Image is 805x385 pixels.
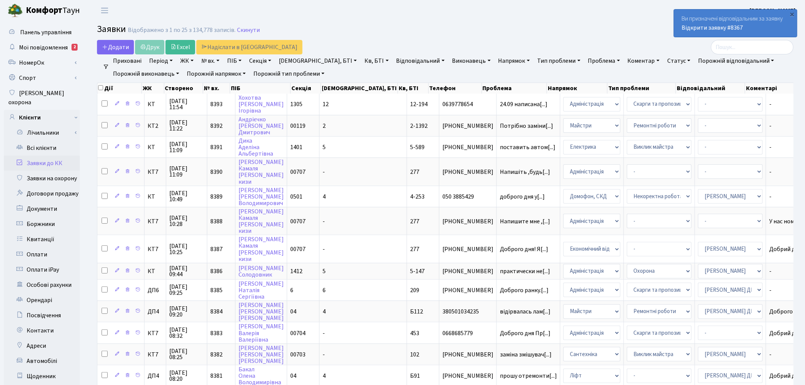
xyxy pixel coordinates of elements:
span: Мої повідомлення [19,43,68,52]
span: 209 [410,286,419,294]
span: 0668685779 [442,330,493,336]
span: [PHONE_NUMBER] [442,287,493,293]
a: Документи [4,201,80,216]
span: 0639778654 [442,101,493,107]
span: - [323,168,325,176]
a: Андрієчко[PERSON_NAME]Дмитрович [239,115,284,137]
span: - [323,329,325,337]
a: Секція [246,54,274,67]
span: 1412 [290,267,302,275]
a: ПІБ [224,54,245,67]
span: 102 [410,350,419,359]
a: № вх. [198,54,223,67]
th: [DEMOGRAPHIC_DATA], БТІ [321,83,398,94]
div: Ви призначені відповідальним за заявку [674,10,797,37]
span: КТ7 [148,352,163,358]
a: Порожній відповідальний [695,54,777,67]
a: Особові рахунки [4,277,80,293]
a: Порожній напрямок [184,67,249,80]
span: 277 [410,217,419,226]
b: Комфорт [26,4,62,16]
span: [PHONE_NUMBER] [442,218,493,224]
a: Хохотва[PERSON_NAME]Ігорівна [239,94,284,115]
span: [DATE] 11:54 [169,98,204,110]
a: Посвідчення [4,308,80,323]
span: 5 [323,267,326,275]
a: Панель управління [4,25,80,40]
a: Відповідальний [393,54,448,67]
span: 12 [323,100,329,108]
div: × [789,10,796,18]
a: Спорт [4,70,80,86]
th: Напрямок [547,83,608,94]
a: Орендарі [4,293,80,308]
span: Заявки [97,22,126,36]
span: заміна змішувач[...] [500,350,552,359]
span: 04 [290,307,296,316]
span: КТ7 [148,330,163,336]
span: 8393 [210,100,223,108]
span: Панель управління [20,28,72,37]
div: 2 [72,44,78,51]
a: Статус [664,54,694,67]
span: 8389 [210,192,223,201]
a: Порожній виконавець [110,67,182,80]
th: Телефон [429,83,482,94]
th: ПІБ [230,83,291,94]
a: Контакти [4,323,80,338]
a: Проблема [585,54,623,67]
span: 277 [410,168,419,176]
span: [DATE] 10:25 [169,243,204,255]
a: Напрямок [495,54,533,67]
span: [DATE] 08:25 [169,348,204,360]
span: 04 [290,372,296,380]
span: 5-147 [410,267,425,275]
span: КТ7 [148,218,163,224]
a: Excel [165,40,195,54]
div: Відображено з 1 по 25 з 134,778 записів. [128,27,235,34]
a: [PERSON_NAME][PERSON_NAME]Володимирович [239,186,284,207]
th: № вх. [203,83,230,94]
span: 8392 [210,122,223,130]
span: 1401 [290,143,302,151]
span: [DATE] 09:25 [169,284,204,296]
span: [PHONE_NUMBER] [442,246,493,252]
span: 8382 [210,350,223,359]
span: доброго дня у[...] [500,192,545,201]
span: 4 [323,307,326,316]
th: Тип проблеми [608,83,676,94]
a: Оплати [4,247,80,262]
span: поставить автом[...] [500,143,555,151]
a: Договори продажу [4,186,80,201]
th: Дії [97,83,142,94]
a: [PERSON_NAME][PERSON_NAME][PERSON_NAME] [239,301,284,322]
span: 4-253 [410,192,425,201]
a: [PERSON_NAME] [750,6,796,15]
a: Мої повідомлення2 [4,40,80,55]
span: КТ7 [148,246,163,252]
span: Б91 [410,372,420,380]
span: ДП4 [148,309,163,315]
span: 5 [323,143,326,151]
span: [DATE] 08:32 [169,327,204,339]
span: 050 3885429 [442,194,493,200]
a: Відкрити заявку #8367 [682,24,743,32]
a: Щоденник [4,369,80,384]
span: 8390 [210,168,223,176]
span: прошу отремонти[...] [500,372,557,380]
a: Оплати iPay [4,262,80,277]
span: відірвалась лам[...] [500,307,550,316]
span: КТ [148,194,163,200]
span: КТ2 [148,123,163,129]
span: 00707 [290,168,305,176]
a: НомерОк [4,55,80,70]
a: [PERSON_NAME]НаталіяСергіївна [239,280,284,301]
span: КТ7 [148,169,163,175]
span: [PHONE_NUMBER] [442,268,493,274]
span: КТ [148,101,163,107]
th: Створено [164,83,204,94]
th: Кв, БТІ [398,83,428,94]
span: 8384 [210,307,223,316]
th: Секція [291,83,321,94]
